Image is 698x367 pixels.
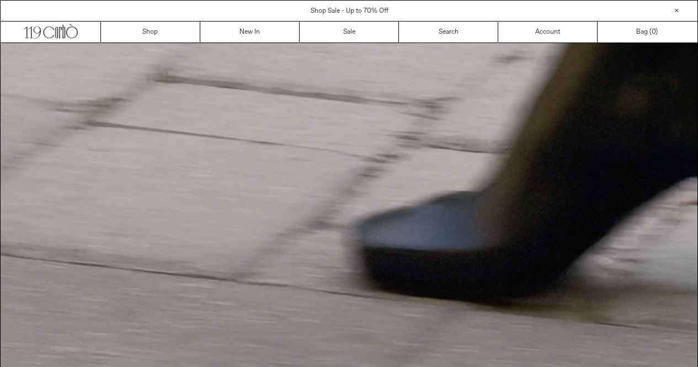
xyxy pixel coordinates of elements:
[498,22,598,42] a: Account
[399,22,498,42] a: Search
[200,22,300,42] a: New In
[652,27,658,37] span: )
[652,28,656,36] span: 0
[300,22,399,42] a: Sale
[311,7,388,15] a: Shop Sale - Up to 70% Off
[598,22,697,42] a: Bag ()
[101,22,200,42] a: Shop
